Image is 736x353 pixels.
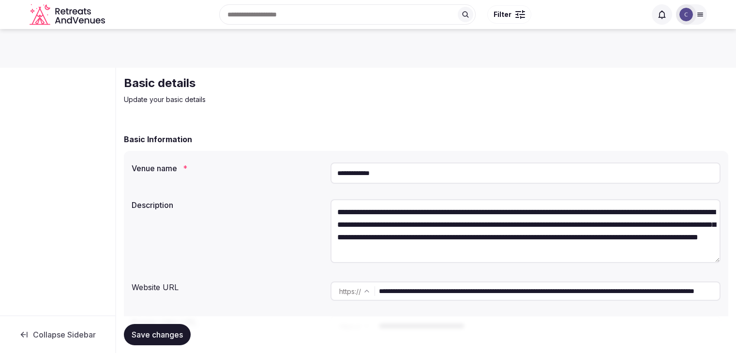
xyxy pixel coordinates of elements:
button: Save changes [124,324,191,345]
label: Venue name [132,164,323,172]
label: Description [132,201,323,209]
span: Filter [494,10,511,19]
h2: Basic details [124,75,449,91]
div: Promo video URL [132,312,323,328]
svg: Retreats and Venues company logo [30,4,107,26]
p: Update your basic details [124,95,449,104]
button: Filter [487,5,531,24]
span: Collapse Sidebar [33,330,96,339]
img: Catherine Mesina [679,8,693,21]
button: Collapse Sidebar [8,324,107,345]
h2: Basic Information [124,133,192,145]
div: Website URL [132,278,323,293]
span: Save changes [132,330,183,339]
a: Visit the homepage [30,4,107,26]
